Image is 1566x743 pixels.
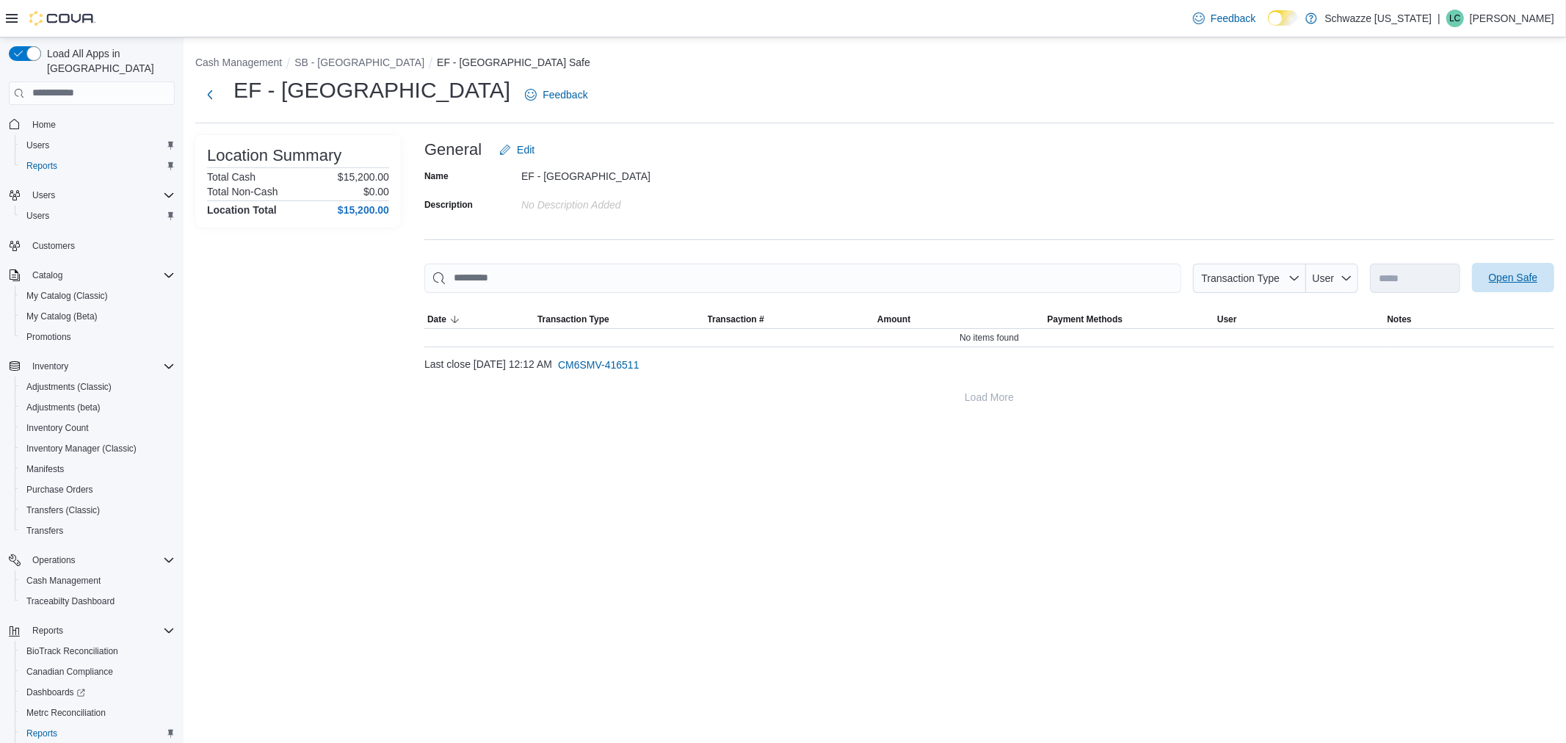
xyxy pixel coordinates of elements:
[1187,4,1261,33] a: Feedback
[874,311,1045,328] button: Amount
[1306,264,1358,293] button: User
[15,682,181,703] a: Dashboards
[21,287,114,305] a: My Catalog (Classic)
[21,501,175,519] span: Transfers (Classic)
[15,327,181,347] button: Promotions
[21,207,175,225] span: Users
[21,663,119,681] a: Canadian Compliance
[3,185,181,206] button: Users
[26,645,118,657] span: BioTrack Reconciliation
[15,662,181,682] button: Canadian Compliance
[21,460,175,478] span: Manifests
[26,484,93,496] span: Purchase Orders
[424,170,449,182] label: Name
[26,116,62,134] a: Home
[21,522,69,540] a: Transfers
[521,164,718,182] div: EF - [GEOGRAPHIC_DATA]
[15,135,181,156] button: Users
[21,328,175,346] span: Promotions
[207,171,255,183] h6: Total Cash
[26,267,175,284] span: Catalog
[32,189,55,201] span: Users
[21,663,175,681] span: Canadian Compliance
[15,397,181,418] button: Adjustments (beta)
[1489,270,1538,285] span: Open Safe
[41,46,175,76] span: Load All Apps in [GEOGRAPHIC_DATA]
[26,236,175,255] span: Customers
[21,419,175,437] span: Inventory Count
[21,704,175,722] span: Metrc Reconciliation
[15,459,181,479] button: Manifests
[21,725,175,742] span: Reports
[26,115,175,134] span: Home
[424,311,534,328] button: Date
[3,114,181,135] button: Home
[26,622,69,639] button: Reports
[26,504,100,516] span: Transfers (Classic)
[519,80,593,109] a: Feedback
[26,443,137,454] span: Inventory Manager (Classic)
[424,199,473,211] label: Description
[207,204,277,216] h4: Location Total
[26,622,175,639] span: Reports
[21,399,175,416] span: Adjustments (beta)
[26,575,101,587] span: Cash Management
[338,171,389,183] p: $15,200.00
[437,57,590,68] button: EF - [GEOGRAPHIC_DATA] Safe
[26,381,112,393] span: Adjustments (Classic)
[26,139,49,151] span: Users
[26,728,57,739] span: Reports
[552,350,645,380] button: CM6SMV-416511
[26,267,68,284] button: Catalog
[195,57,282,68] button: Cash Management
[15,206,181,226] button: Users
[521,193,718,211] div: No Description added
[21,137,175,154] span: Users
[15,521,181,541] button: Transfers
[21,328,77,346] a: Promotions
[15,479,181,500] button: Purchase Orders
[708,313,764,325] span: Transaction #
[3,356,181,377] button: Inventory
[1048,313,1123,325] span: Payment Methods
[363,186,389,197] p: $0.00
[1217,313,1237,325] span: User
[1201,272,1280,284] span: Transaction Type
[15,156,181,176] button: Reports
[21,440,175,457] span: Inventory Manager (Classic)
[21,419,95,437] a: Inventory Count
[15,438,181,459] button: Inventory Manager (Classic)
[1446,10,1464,27] div: Lilian Cristine Coon
[26,186,175,204] span: Users
[1470,10,1554,27] p: [PERSON_NAME]
[26,525,63,537] span: Transfers
[32,240,75,252] span: Customers
[21,399,106,416] a: Adjustments (beta)
[26,358,74,375] button: Inventory
[1211,11,1255,26] span: Feedback
[233,76,510,105] h1: EF - [GEOGRAPHIC_DATA]
[26,237,81,255] a: Customers
[21,481,99,499] a: Purchase Orders
[21,157,63,175] a: Reports
[960,332,1019,344] span: No items found
[427,313,446,325] span: Date
[338,204,389,216] h4: $15,200.00
[207,186,278,197] h6: Total Non-Cash
[15,591,181,612] button: Traceabilty Dashboard
[21,522,175,540] span: Transfers
[1214,311,1385,328] button: User
[26,551,81,569] button: Operations
[29,11,95,26] img: Cova
[26,290,108,302] span: My Catalog (Classic)
[21,642,124,660] a: BioTrack Reconciliation
[3,620,181,641] button: Reports
[21,725,63,742] a: Reports
[32,360,68,372] span: Inventory
[26,402,101,413] span: Adjustments (beta)
[21,157,175,175] span: Reports
[543,87,587,102] span: Feedback
[21,704,112,722] a: Metrc Reconciliation
[26,331,71,343] span: Promotions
